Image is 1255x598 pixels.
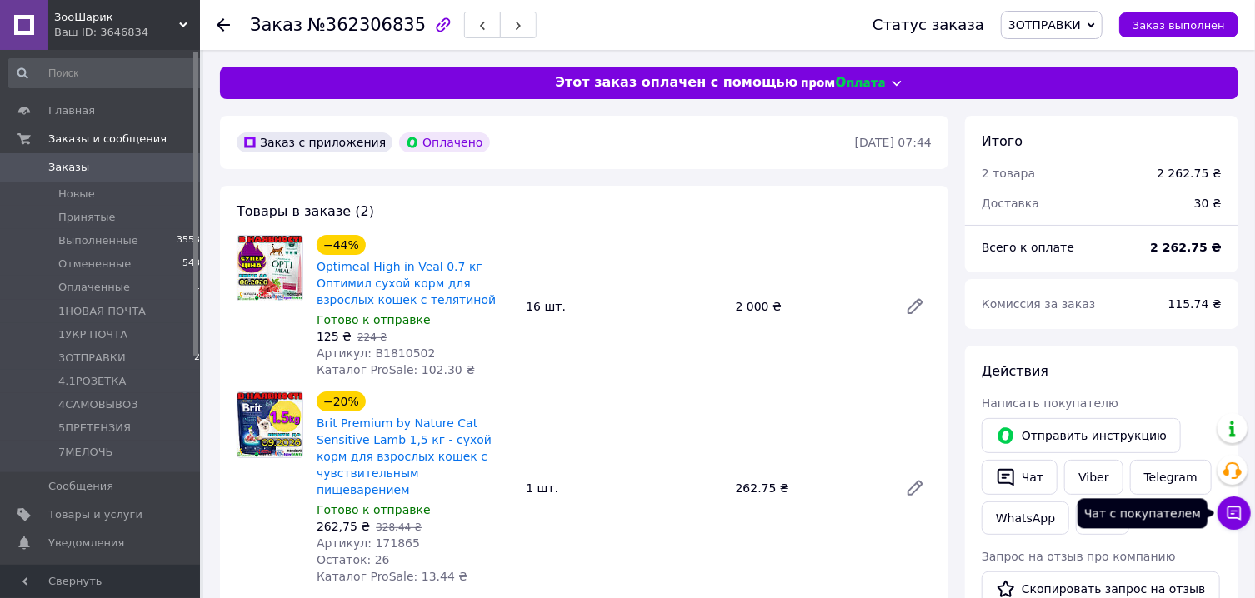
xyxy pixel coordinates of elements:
[982,197,1039,210] span: Доставка
[8,58,207,88] input: Поиск
[1064,460,1122,495] a: Viber
[982,297,1096,311] span: Комиссия за заказ
[54,25,200,40] div: Ваш ID: 3646834
[48,160,89,175] span: Заказы
[982,133,1022,149] span: Итого
[250,15,302,35] span: Заказ
[982,418,1181,453] button: Отправить инструкцию
[58,304,146,319] span: 1НОВАЯ ПОЧТА
[58,374,126,389] span: 4.1РОЗЕТКА
[237,132,392,152] div: Заказ с приложения
[48,536,124,551] span: Уведомления
[237,392,302,457] img: Brit Premium by Nature Cat Sensitive Lamb 1,5 кг - сухой корм для взрослых кошек с чувствительным...
[317,553,390,566] span: Остаток: 26
[317,416,492,496] a: Brit Premium by Nature Cat Sensitive Lamb 1,5 кг - сухой корм для взрослых кошек с чувствительным...
[317,313,431,326] span: Готово к отправке
[48,103,95,118] span: Главная
[357,331,387,343] span: 224 ₴
[982,363,1048,379] span: Действия
[317,363,475,376] span: Каталог ProSale: 102.30 ₴
[307,15,426,35] span: №362306835
[1119,12,1238,37] button: Заказ выполнен
[872,17,984,33] div: Статус заказа
[48,479,113,494] span: Сообщения
[399,132,489,152] div: Оплачено
[982,241,1074,254] span: Всего к оплате
[317,330,352,343] span: 125 ₴
[1184,185,1232,222] div: 30 ₴
[898,290,932,323] a: Редактировать
[729,295,892,318] div: 2 000 ₴
[182,257,206,272] span: 5431
[58,327,127,342] span: 1УКР ПОЧТА
[48,507,142,522] span: Товары и услуги
[898,471,932,505] a: Редактировать
[317,260,496,306] a: Optimeal High in Veal 0.7 кг Оптимил сухой корм для взрослых кошек с телятиной
[1130,460,1212,495] a: Telegram
[519,476,728,500] div: 1 шт.
[54,10,179,25] span: ЗооШарик
[982,167,1035,180] span: 2 товара
[855,136,932,149] time: [DATE] 07:44
[237,236,302,301] img: Optimeal High in Veal 0.7 кг Оптимил сухой корм для взрослых кошек с телятиной
[555,73,797,92] span: Этот заказ оплачен с помощью
[177,233,206,248] span: 35531
[519,295,728,318] div: 16 шт.
[317,503,431,516] span: Готово к отправке
[237,203,374,219] span: Товары в заказе (2)
[1168,297,1222,311] span: 115.74 ₴
[317,520,370,533] span: 262,75 ₴
[729,476,892,500] div: 262.75 ₴
[217,17,230,33] div: Вернуться назад
[1150,241,1222,254] b: 2 262.75 ₴
[58,210,116,225] span: Принятые
[1077,499,1207,529] div: Чат с покупателем
[58,397,138,412] span: 4САМОВЫВОЗ
[982,550,1176,563] span: Запрос на отзыв про компанию
[1076,501,1129,535] button: SMS
[58,280,130,295] span: Оплаченные
[1157,165,1222,182] div: 2 262.75 ₴
[1217,496,1251,530] button: Чат с покупателем
[58,421,131,436] span: 5ПРЕТЕНЗИЯ
[1008,18,1081,32] span: 3ОТПРАВКИ
[317,346,436,360] span: Артикул: B1810502
[58,233,138,248] span: Выполненные
[1132,19,1225,32] span: Заказ выполнен
[58,445,113,460] span: 7МЕЛОЧЬ
[58,187,95,202] span: Новые
[982,501,1069,535] a: WhatsApp
[982,396,1118,410] span: Написать покупателю
[376,521,422,533] span: 328.44 ₴
[317,391,366,411] div: −20%
[982,460,1057,495] button: Чат
[58,257,131,272] span: Отмененные
[48,132,167,147] span: Заказы и сообщения
[317,570,467,583] span: Каталог ProSale: 13.44 ₴
[317,536,420,550] span: Артикул: 171865
[58,351,126,366] span: 3ОТПРАВКИ
[317,235,366,255] div: −44%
